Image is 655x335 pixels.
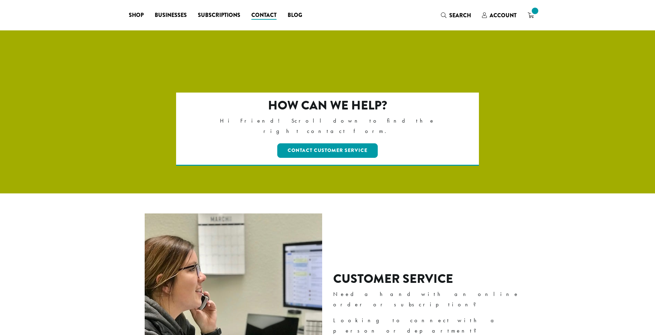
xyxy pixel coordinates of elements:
[251,11,277,20] span: Contact
[282,10,308,21] a: Blog
[206,98,449,113] h2: How can we help?
[206,116,449,136] p: Hi Friend! Scroll down to find the right contact form.
[333,289,530,310] p: Need a hand with an online order or subscription?
[435,10,476,21] a: Search
[476,10,522,21] a: Account
[333,271,530,286] h2: Customer Service
[192,10,246,21] a: Subscriptions
[198,11,240,20] span: Subscriptions
[490,11,517,19] span: Account
[449,11,471,19] span: Search
[277,143,378,158] a: Contact Customer Service
[246,10,282,21] a: Contact
[155,11,187,20] span: Businesses
[288,11,302,20] span: Blog
[149,10,192,21] a: Businesses
[129,11,144,20] span: Shop
[123,10,149,21] a: Shop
